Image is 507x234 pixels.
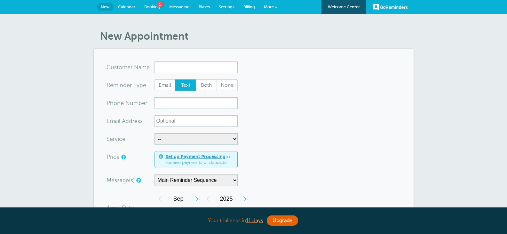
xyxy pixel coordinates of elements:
th: W [195,205,209,215]
label: Email [154,79,176,91]
div: Previous Year [202,192,214,205]
div: Next Year [239,192,250,205]
span: tomer N [117,64,139,70]
span: Both [196,80,217,91]
label: Appt. Date [107,205,134,211]
th: S [237,205,250,215]
th: T [182,205,195,215]
th: F [223,205,237,215]
a: Upgrade [267,215,298,226]
a: Set up Payment Processing [166,154,226,159]
span: Calendar [118,4,135,9]
span: Booking [144,4,160,9]
input: Optional [154,115,238,127]
span: Email [155,80,175,91]
span: Billing [243,4,255,9]
span: Settings [219,4,234,9]
div: Next Month [191,192,202,205]
a: An optional price for the appointment. If you set a price, you can include a payment link in your... [121,155,125,159]
label: Reminder Type [107,82,146,88]
th: T [209,205,223,215]
label: Service [107,136,125,142]
span: Ema [107,118,118,124]
div: Your trial ends in . [94,214,414,228]
a: New [97,3,114,11]
div: ame [107,61,154,73]
div: ress [107,115,154,127]
label: Both [196,79,217,91]
label: Message(s) [107,177,135,183]
h1: New Appointment [100,30,414,42]
span: Blasts [199,4,210,9]
th: S [154,205,168,215]
span: None [217,80,237,91]
span: Messaging [169,4,190,9]
th: M [168,205,182,215]
a: 11 days [246,218,263,223]
span: Cus [107,64,117,70]
span: September [166,192,191,205]
span: New [101,4,110,9]
span: ne Nu [117,100,133,106]
a: Simple templates and custom messages will use the reminder schedule set under Settings > Reminder... [136,178,140,182]
label: None [217,79,238,91]
span: Text [175,80,196,91]
span: 1 [157,1,163,7]
span: More [264,4,274,9]
span: to receive payments or deposits! [166,154,234,165]
div: mber [107,97,154,109]
label: Price [107,154,120,160]
span: 2025 [214,192,239,205]
label: Text [175,79,196,91]
span: il Add [118,118,132,124]
span: Pho [107,100,117,106]
div: Previous Month [154,192,166,205]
